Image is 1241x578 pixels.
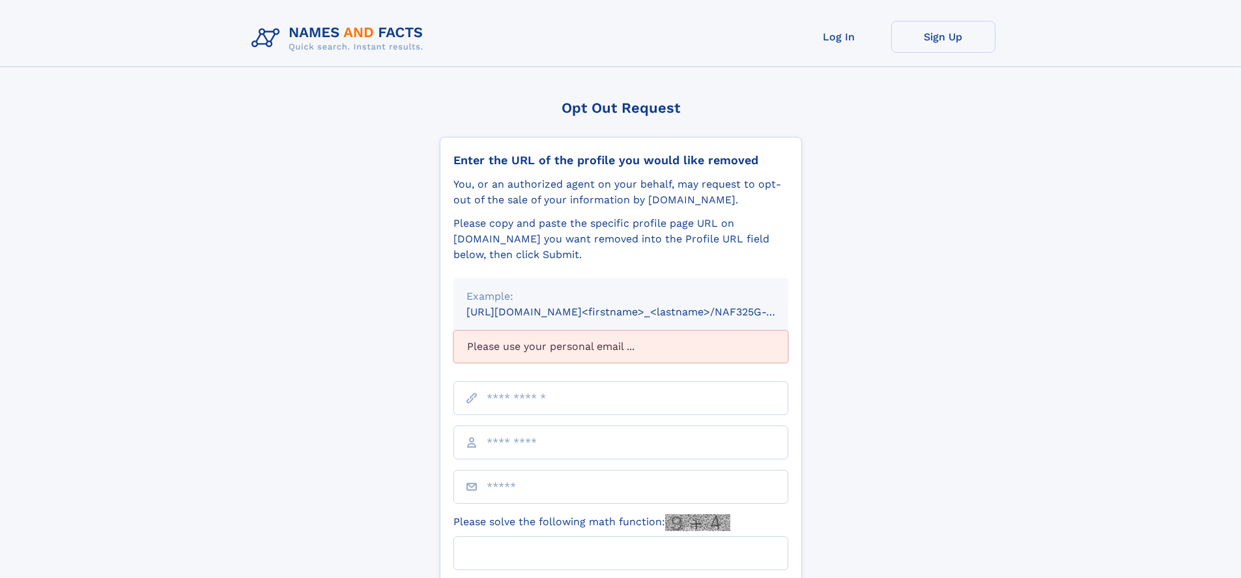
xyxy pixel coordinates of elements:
div: Opt Out Request [440,100,802,116]
a: Sign Up [891,21,995,53]
div: Please copy and paste the specific profile page URL on [DOMAIN_NAME] you want removed into the Pr... [453,216,788,263]
a: Log In [787,21,891,53]
div: You, or an authorized agent on your behalf, may request to opt-out of the sale of your informatio... [453,177,788,208]
img: Logo Names and Facts [246,21,434,56]
div: Example: [466,289,775,304]
div: Enter the URL of the profile you would like removed [453,153,788,167]
small: [URL][DOMAIN_NAME]<firstname>_<lastname>/NAF325G-xxxxxxxx [466,306,813,318]
label: Please solve the following math function: [453,514,730,531]
div: Please use your personal email ... [453,330,788,363]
